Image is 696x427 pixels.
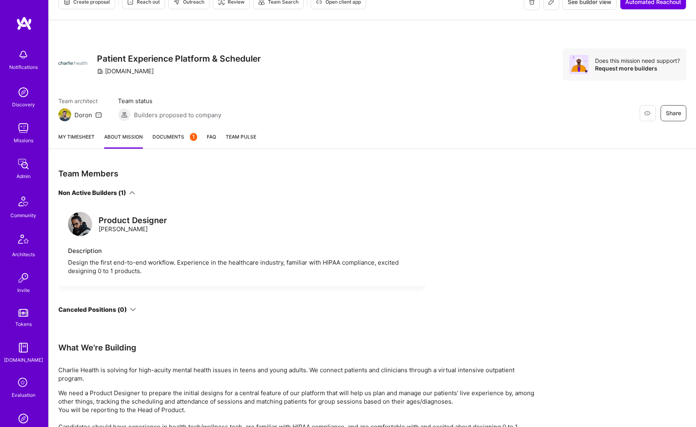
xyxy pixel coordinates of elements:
[16,172,31,180] div: Admin
[15,340,31,356] img: guide book
[15,270,31,286] img: Invite
[595,57,680,64] div: Does this mission need support?
[19,309,28,317] img: tokens
[12,100,35,109] div: Discovery
[12,250,35,259] div: Architects
[644,110,651,116] i: icon EyeClosed
[58,97,102,105] span: Team architect
[58,168,425,179] div: Team Members
[226,133,256,149] a: Team Pulse
[97,67,154,75] div: [DOMAIN_NAME]
[58,366,541,383] p: Charlie Health is solving for high-acuity mental health issues in teens and young adults. We conn...
[74,111,92,119] div: Doron
[58,108,71,121] img: Team Architect
[68,212,92,236] img: logo
[58,305,127,314] div: Canceled Positions (0)
[12,391,35,399] div: Evaluation
[152,133,197,141] span: Documents
[16,16,32,31] img: logo
[118,108,131,121] img: Builders proposed to company
[15,84,31,100] img: discovery
[9,63,38,71] div: Notifications
[118,97,221,105] span: Team status
[14,231,33,250] img: Architects
[190,133,197,141] div: 1
[15,120,31,136] img: teamwork
[4,356,43,364] div: [DOMAIN_NAME]
[130,307,136,313] i: icon ArrowDown
[10,211,36,220] div: Community
[15,156,31,172] img: admin teamwork
[17,286,30,294] div: Invite
[14,136,33,145] div: Missions
[58,189,126,197] div: Non Active Builders (1)
[129,190,135,196] i: icon ArrowDown
[666,109,681,117] span: Share
[97,54,261,64] h3: Patient Experience Platform & Scheduler
[14,192,33,211] img: Community
[595,64,680,72] div: Request more builders
[68,247,416,255] div: Description
[15,47,31,63] img: bell
[134,111,221,119] span: Builders proposed to company
[661,105,686,121] button: Share
[152,133,197,149] a: Documents1
[68,212,92,238] a: logo
[58,342,541,353] div: What We're Building
[15,320,32,328] div: Tokens
[226,134,256,140] span: Team Pulse
[95,112,102,118] i: icon Mail
[99,216,167,233] div: [PERSON_NAME]
[207,133,216,149] a: FAQ
[58,133,95,149] a: My timesheet
[104,133,143,149] a: About Mission
[16,375,31,391] i: icon SelectionTeam
[15,410,31,427] img: Admin Search
[97,68,103,75] i: icon CompanyGray
[58,61,87,65] img: Company Logo
[99,216,167,225] div: Product Designer
[569,55,589,74] img: Avatar
[68,258,416,275] div: Design the first end-to-end workflow. Experience in the healthcare industry, familiar with HIPAA ...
